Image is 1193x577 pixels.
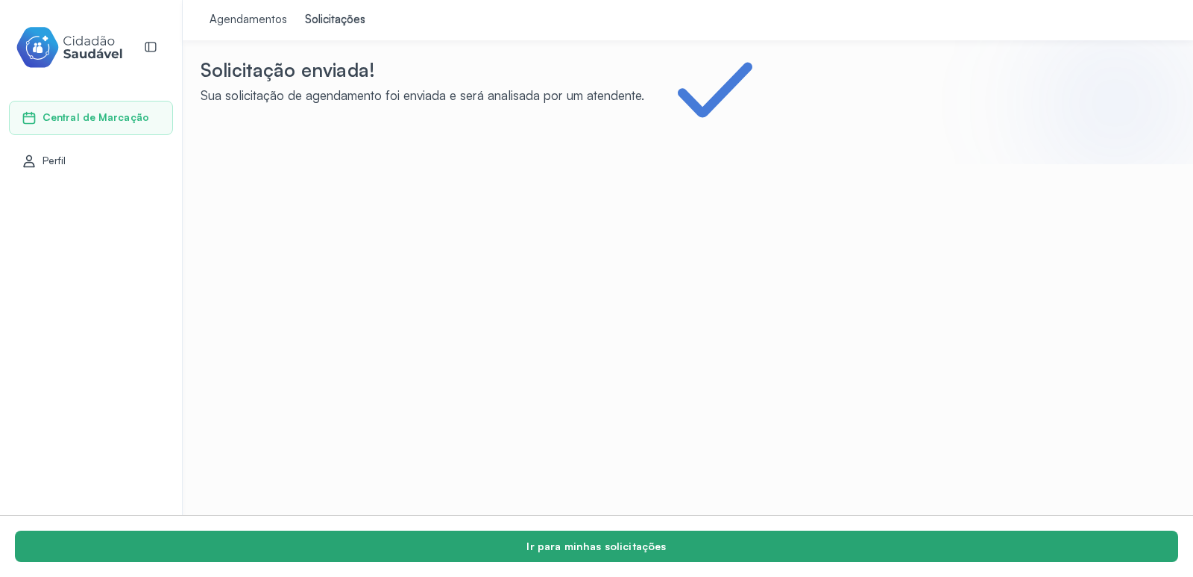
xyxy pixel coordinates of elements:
[22,154,160,169] a: Perfil
[22,110,160,125] a: Central de Marcação
[15,531,1178,562] button: Ir para minhas solicitações
[43,155,66,167] span: Perfil
[16,24,123,71] img: cidadao-saudavel-filled-logo.svg
[305,13,365,28] div: Solicitações
[43,111,149,124] span: Central de Marcação
[201,87,644,103] div: Sua solicitação de agendamento foi enviada e será analisada por um atendente.
[201,58,644,81] div: Solicitação enviada!
[210,13,287,28] div: Agendamentos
